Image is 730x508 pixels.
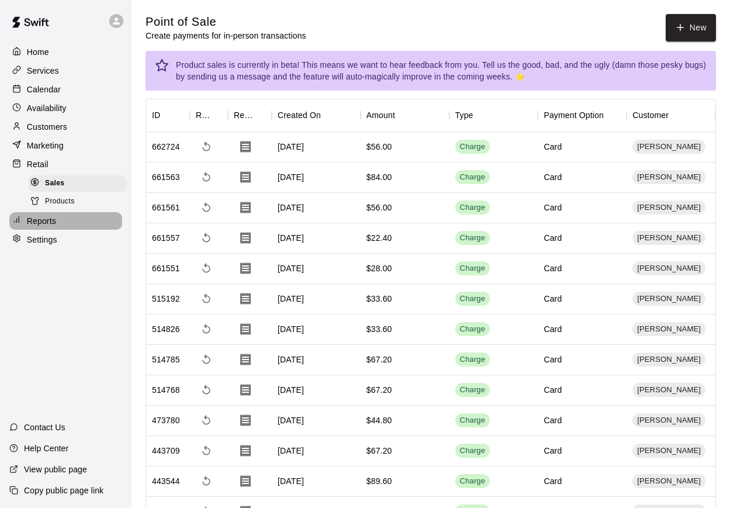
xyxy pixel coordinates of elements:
span: Refund payment [196,227,217,248]
div: Payment Option [544,99,604,132]
div: Card [544,445,562,457]
div: $89.60 [366,475,392,487]
p: Home [27,46,49,58]
div: Charge [460,141,486,153]
div: Receipt [234,99,255,132]
div: 515192 [152,293,180,305]
span: Refund payment [196,288,217,309]
span: Refund payment [196,440,217,461]
div: [DATE] [272,284,361,315]
div: $28.00 [366,262,392,274]
div: [DATE] [272,163,361,193]
button: Download Receipt [234,165,257,189]
span: Refund payment [196,471,217,492]
span: Refund payment [196,319,217,340]
a: sending us a message [187,72,271,81]
div: Card [544,354,562,365]
div: Products [28,193,127,210]
div: [PERSON_NAME] [632,201,705,215]
span: Products [45,196,75,208]
span: Refund payment [196,167,217,188]
div: Charge [460,476,486,487]
div: Retail [9,155,122,173]
span: [PERSON_NAME] [632,445,705,457]
span: [PERSON_NAME] [632,263,705,274]
span: Refund payment [196,379,217,400]
div: 443544 [152,475,180,487]
p: Copy public page link [24,485,103,496]
button: Download Receipt [234,378,257,402]
div: [DATE] [272,436,361,466]
div: [PERSON_NAME] [632,170,705,184]
button: Download Receipt [234,348,257,371]
span: Refund payment [196,197,217,218]
p: Settings [27,234,57,246]
div: Product sales is currently in beta! This means we want to hear feedback from you. Tell us the goo... [176,54,707,87]
button: Sort [160,107,177,123]
div: [DATE] [272,132,361,163]
div: [DATE] [272,193,361,223]
span: [PERSON_NAME] [632,385,705,396]
a: Services [9,62,122,80]
div: Card [544,202,562,213]
div: 661557 [152,232,180,244]
p: Availability [27,102,67,114]
div: Charge [460,172,486,183]
div: ID [152,99,160,132]
a: Sales [28,174,132,192]
button: Download Receipt [234,257,257,280]
span: [PERSON_NAME] [632,141,705,153]
p: Customers [27,121,67,133]
button: Sort [669,107,685,123]
a: Availability [9,99,122,117]
span: [PERSON_NAME] [632,233,705,244]
div: Charge [460,445,486,457]
div: [DATE] [272,466,361,497]
div: Customer [632,99,669,132]
div: [PERSON_NAME] [632,474,705,488]
div: Customers [9,118,122,136]
div: Card [544,232,562,244]
div: $56.00 [366,141,392,153]
div: 662724 [152,141,180,153]
a: Marketing [9,137,122,154]
div: $67.20 [366,445,392,457]
div: $84.00 [366,171,392,183]
div: $56.00 [366,202,392,213]
div: [PERSON_NAME] [632,292,705,306]
span: [PERSON_NAME] [632,324,705,335]
button: Download Receipt [234,226,257,250]
button: Sort [255,107,272,123]
div: Card [544,293,562,305]
span: Refund payment [196,410,217,431]
div: Type [449,99,538,132]
div: [PERSON_NAME] [632,140,705,154]
div: Charge [460,233,486,244]
div: Amount [361,99,449,132]
button: Sort [473,107,490,123]
div: Refund [190,99,228,132]
div: Reports [9,212,122,230]
div: [DATE] [272,345,361,375]
span: [PERSON_NAME] [632,293,705,305]
button: Download Receipt [234,287,257,310]
div: Amount [366,99,395,132]
div: [DATE] [272,406,361,436]
a: Home [9,43,122,61]
div: Card [544,262,562,274]
div: Customer [627,99,715,132]
div: Charge [460,293,486,305]
div: [PERSON_NAME] [632,231,705,245]
p: Reports [27,215,56,227]
div: ID [146,99,190,132]
h5: Point of Sale [146,14,306,30]
span: [PERSON_NAME] [632,476,705,487]
div: 661561 [152,202,180,213]
button: Download Receipt [234,135,257,158]
div: Charge [460,202,486,213]
div: [PERSON_NAME] [632,322,705,336]
button: Sort [395,107,411,123]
